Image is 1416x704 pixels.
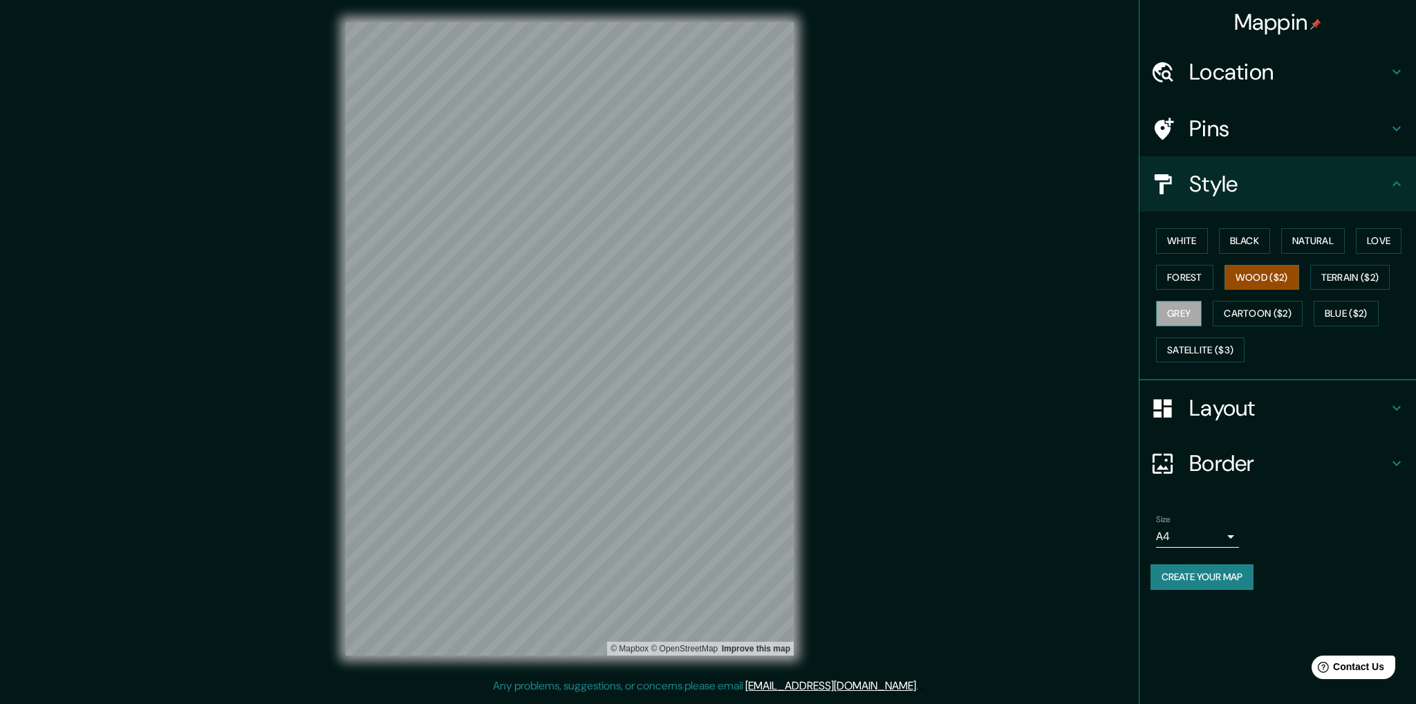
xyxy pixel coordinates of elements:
[1150,564,1254,590] button: Create your map
[1189,170,1388,198] h4: Style
[1213,301,1303,326] button: Cartoon ($2)
[745,678,916,693] a: [EMAIL_ADDRESS][DOMAIN_NAME]
[1356,228,1401,254] button: Love
[1314,301,1379,326] button: Blue ($2)
[1156,337,1245,363] button: Satellite ($3)
[1139,44,1416,100] div: Location
[1139,380,1416,436] div: Layout
[1310,265,1390,290] button: Terrain ($2)
[1189,450,1388,477] h4: Border
[1189,58,1388,86] h4: Location
[1189,394,1388,422] h4: Layout
[1156,526,1239,548] div: A4
[918,678,920,694] div: .
[920,678,923,694] div: .
[1189,115,1388,142] h4: Pins
[1224,265,1299,290] button: Wood ($2)
[1156,265,1213,290] button: Forest
[1156,514,1171,526] label: Size
[1234,8,1322,36] h4: Mappin
[1156,228,1208,254] button: White
[1293,650,1401,689] iframe: Help widget launcher
[611,644,649,654] a: Mapbox
[1156,301,1202,326] button: Grey
[1310,19,1321,30] img: pin-icon.png
[1219,228,1271,254] button: Black
[651,644,718,654] a: OpenStreetMap
[1139,436,1416,491] div: Border
[1281,228,1345,254] button: Natural
[722,644,790,654] a: Map feedback
[493,678,918,694] p: Any problems, suggestions, or concerns please email .
[1139,101,1416,156] div: Pins
[346,22,794,656] canvas: Map
[1139,156,1416,212] div: Style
